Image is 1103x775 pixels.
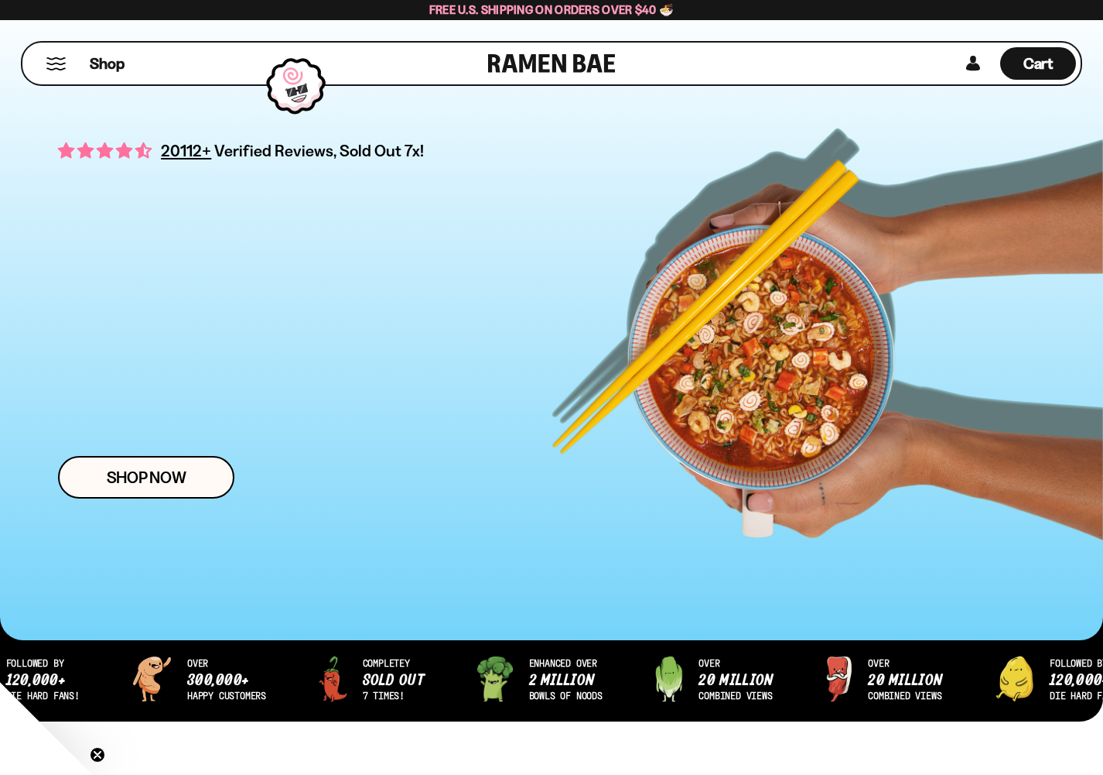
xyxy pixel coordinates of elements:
[214,141,424,160] span: Verified Reviews, Sold Out 7x!
[429,2,674,17] span: Free U.S. Shipping on Orders over $40 🍜
[90,747,105,763] button: Close teaser
[90,47,125,80] a: Shop
[1000,43,1076,84] a: Cart
[161,139,211,163] span: 20112+
[58,456,234,499] a: Shop Now
[90,53,125,74] span: Shop
[1023,54,1053,73] span: Cart
[107,469,186,485] span: Shop Now
[46,57,67,70] button: Mobile Menu Trigger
